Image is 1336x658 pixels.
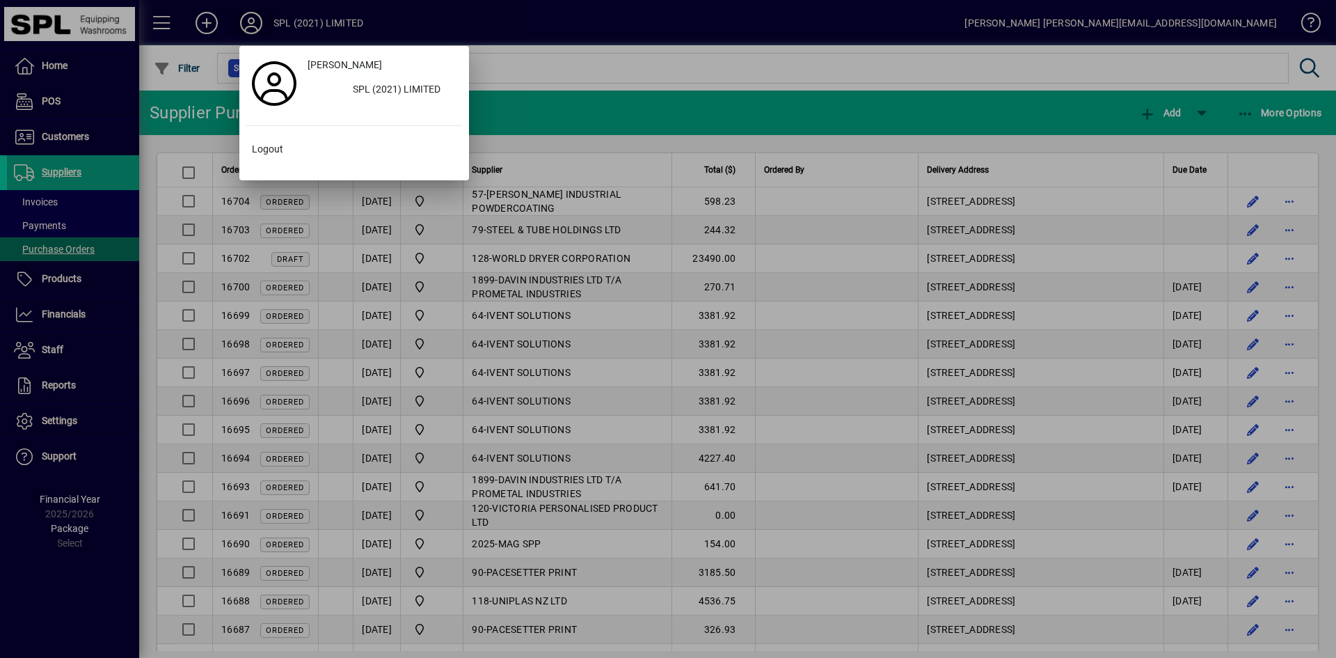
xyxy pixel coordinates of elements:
a: [PERSON_NAME] [302,53,462,78]
div: SPL (2021) LIMITED [342,78,462,103]
button: Logout [246,137,462,162]
span: Logout [252,142,283,157]
button: SPL (2021) LIMITED [302,78,462,103]
a: Profile [246,71,302,96]
span: [PERSON_NAME] [308,58,382,72]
